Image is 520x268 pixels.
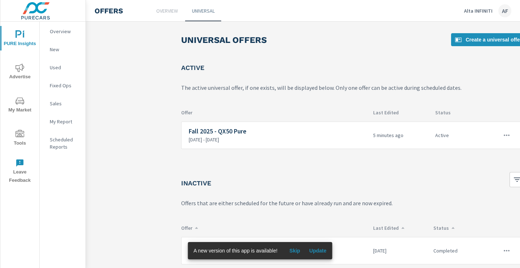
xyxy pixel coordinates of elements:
h6: Fall 2025 - QX50 Pure [189,128,367,135]
p: [DATE] [373,247,428,254]
span: A new version of this app is available! [193,248,278,254]
p: Offer [181,109,367,116]
h5: Inactive [181,179,211,187]
p: Offer [181,225,367,231]
button: Update [306,245,329,256]
div: Fixed Ops [40,80,86,91]
span: Update [309,247,327,254]
div: Overview [40,26,86,37]
p: My Report [50,118,80,125]
span: Tools [3,130,37,148]
p: Last Edited [373,109,429,116]
p: [DATE] - [DATE] [189,136,367,143]
div: My Report [40,116,86,127]
p: Status [435,109,475,116]
p: 5 minutes ago [373,132,429,139]
p: Completed [433,247,476,254]
h4: Offers [95,6,123,15]
p: Fixed Ops [50,82,80,89]
p: Overview [156,7,178,14]
span: My Market [3,97,37,114]
div: Sales [40,98,86,109]
p: Active [435,132,475,139]
span: Skip [286,247,303,254]
span: PURE Insights [3,30,37,48]
h5: Active [181,63,204,72]
h3: Universal Offers [181,34,267,46]
div: Scheduled Reports [40,134,86,152]
p: New [50,46,80,53]
p: Alta INFINITI [464,8,493,14]
span: Advertise [3,63,37,81]
div: AF [498,4,511,17]
p: Last Edited [373,225,428,231]
p: Universal [192,7,215,14]
p: Sales [50,100,80,107]
div: New [40,44,86,55]
div: Used [40,62,86,73]
p: Status [433,225,476,231]
p: Used [50,64,80,71]
div: nav menu [0,22,39,188]
p: Scheduled Reports [50,136,80,150]
p: Overview [50,28,80,35]
button: Skip [283,245,306,256]
span: Leave Feedback [3,159,37,185]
